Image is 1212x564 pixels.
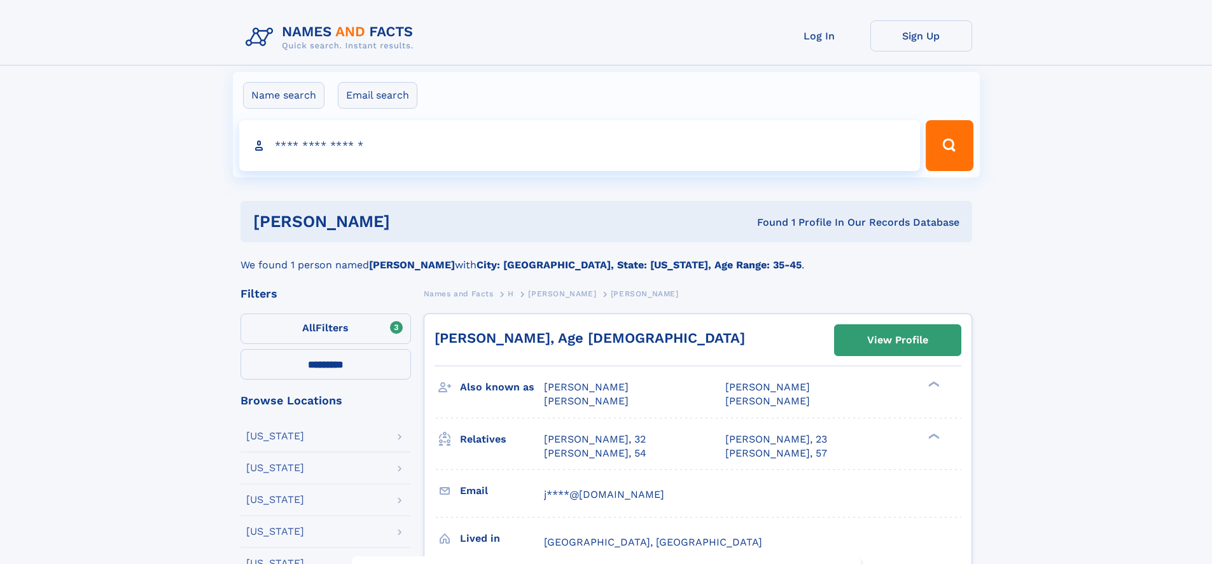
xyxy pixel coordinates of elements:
[239,120,921,171] input: search input
[240,313,411,344] label: Filters
[243,82,324,109] label: Name search
[369,259,455,271] b: [PERSON_NAME]
[508,285,514,301] a: H
[528,289,596,298] span: [PERSON_NAME]
[435,330,745,346] a: [PERSON_NAME], Age [DEMOGRAPHIC_DATA]
[253,214,574,230] h1: [PERSON_NAME]
[725,446,827,460] a: [PERSON_NAME], 57
[835,325,961,355] a: View Profile
[246,495,304,505] div: [US_STATE]
[544,446,646,460] a: [PERSON_NAME], 54
[477,259,802,271] b: City: [GEOGRAPHIC_DATA], State: [US_STATE], Age Range: 35-45
[240,242,972,273] div: We found 1 person named with .
[611,289,679,298] span: [PERSON_NAME]
[460,528,544,549] h3: Lived in
[528,285,596,301] a: [PERSON_NAME]
[240,20,424,55] img: Logo Names and Facts
[725,432,827,446] a: [PERSON_NAME], 23
[424,285,494,301] a: Names and Facts
[338,82,417,109] label: Email search
[508,289,514,298] span: H
[246,526,304,537] div: [US_STATE]
[544,395,629,407] span: [PERSON_NAME]
[725,381,810,393] span: [PERSON_NAME]
[460,376,544,398] h3: Also known as
[544,381,629,393] span: [PERSON_NAME]
[925,380,940,389] div: ❯
[246,463,304,473] div: [US_STATE]
[544,432,646,446] a: [PERSON_NAME], 32
[867,326,928,355] div: View Profile
[460,480,544,502] h3: Email
[246,431,304,441] div: [US_STATE]
[240,395,411,406] div: Browse Locations
[725,395,810,407] span: [PERSON_NAME]
[926,120,973,171] button: Search Button
[769,20,870,52] a: Log In
[240,288,411,299] div: Filters
[870,20,972,52] a: Sign Up
[925,432,940,440] div: ❯
[460,429,544,450] h3: Relatives
[302,322,316,334] span: All
[544,536,762,548] span: [GEOGRAPHIC_DATA], [GEOGRAPHIC_DATA]
[573,216,959,230] div: Found 1 Profile In Our Records Database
